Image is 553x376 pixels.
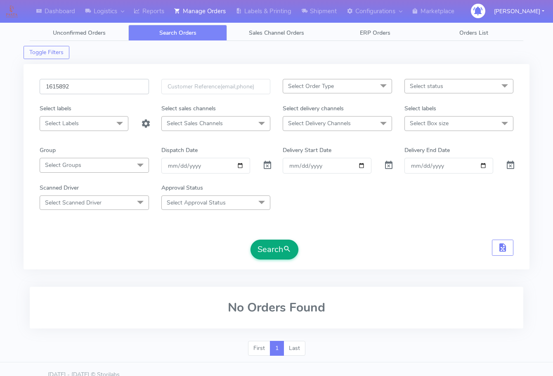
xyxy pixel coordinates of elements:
span: Sales Channel Orders [249,29,304,37]
a: 1 [270,341,284,356]
label: Group [40,146,56,155]
span: Select Labels [45,119,79,127]
label: Approval Status [161,183,203,192]
span: Orders List [459,29,488,37]
button: [PERSON_NAME] [488,3,551,20]
span: Select Sales Channels [167,119,223,127]
label: Delivery End Date [404,146,450,155]
label: Scanned Driver [40,183,79,192]
span: Select status [410,82,443,90]
span: Search Orders [159,29,196,37]
span: Select Groups [45,161,81,169]
span: ERP Orders [360,29,390,37]
span: Select Delivery Channels [288,119,351,127]
input: Customer Reference(email,phone) [161,79,271,94]
button: Toggle Filters [24,46,69,59]
label: Delivery Start Date [283,146,331,155]
span: Select Box size [410,119,449,127]
button: Search [251,240,298,259]
span: Select Order Type [288,82,334,90]
input: Order Id [40,79,149,94]
label: Select labels [404,104,436,113]
label: Select delivery channels [283,104,344,113]
label: Dispatch Date [161,146,198,155]
span: Select Scanned Driver [45,199,102,207]
h2: No Orders Found [40,301,513,314]
span: Unconfirmed Orders [53,29,106,37]
label: Select labels [40,104,71,113]
ul: Tabs [30,25,523,41]
span: Select Approval Status [167,199,226,207]
label: Select sales channels [161,104,216,113]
